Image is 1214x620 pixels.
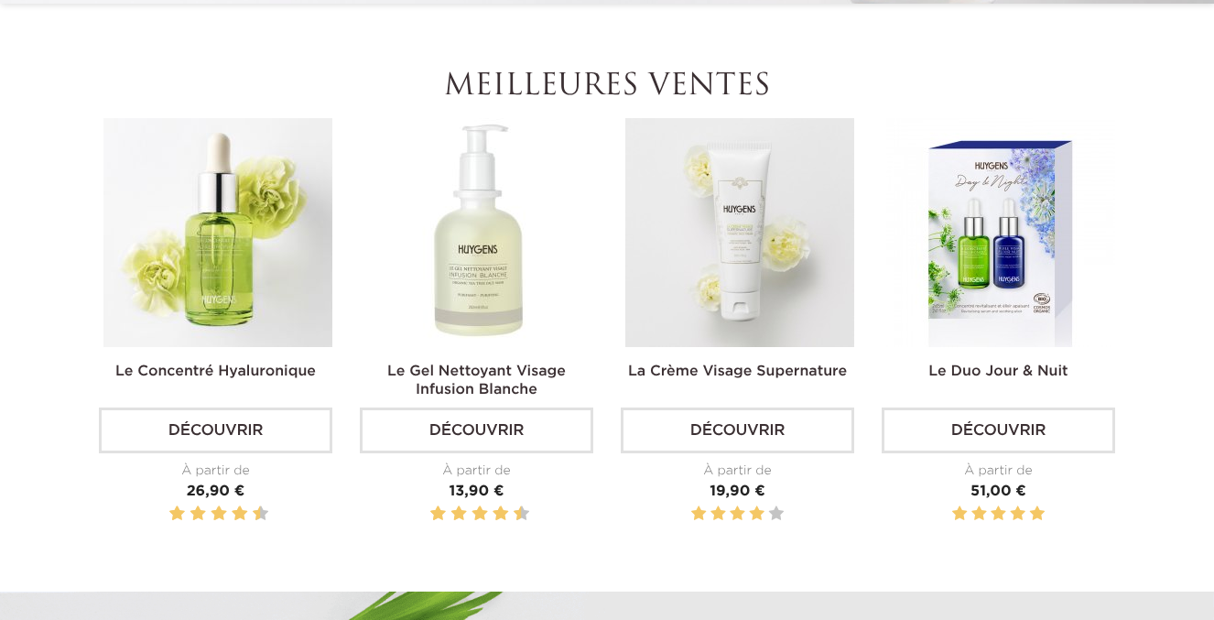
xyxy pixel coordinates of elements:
[360,408,593,453] a: Découvrir
[454,503,463,526] label: 4
[214,503,223,526] label: 6
[469,503,472,526] label: 5
[625,118,854,347] img: La Crème Visage Supernature
[970,484,1026,499] span: 51,00 €
[510,503,513,526] label: 9
[450,484,504,499] span: 13,90 €
[886,118,1115,347] img: Le Duo Jour & Nuit
[628,364,847,379] a: La Crème Visage Supernature
[710,484,764,499] span: 19,90 €
[517,503,526,526] label: 10
[621,462,854,481] div: À partir de
[166,503,168,526] label: 1
[769,503,784,526] label: 5
[882,462,1115,481] div: À partir de
[364,118,593,347] img: Le Gel Nettoyant Visage Infusion Blanche 250ml
[1010,503,1024,526] label: 4
[193,503,202,526] label: 4
[496,503,505,526] label: 8
[489,503,492,526] label: 7
[971,503,986,526] label: 2
[730,503,744,526] label: 3
[621,408,854,453] a: Découvrir
[115,364,316,379] a: Le Concentré Hyaluronique
[991,503,1005,526] label: 3
[434,503,443,526] label: 2
[235,503,244,526] label: 8
[928,364,1068,379] a: Le Duo Jour & Nuit
[448,503,450,526] label: 3
[99,408,332,453] a: Découvrir
[710,503,725,526] label: 2
[99,70,1115,104] h2: Meilleures ventes
[475,503,484,526] label: 6
[103,118,332,347] img: Le Concentré Hyaluronique
[749,503,764,526] label: 4
[99,462,332,481] div: À partir de
[208,503,211,526] label: 5
[1030,503,1045,526] label: 5
[427,503,429,526] label: 1
[387,364,566,397] a: Le Gel Nettoyant Visage Infusion Blanche
[952,503,967,526] label: 1
[256,503,266,526] label: 10
[691,503,706,526] label: 1
[187,503,190,526] label: 3
[882,408,1115,453] a: Découvrir
[173,503,182,526] label: 2
[360,462,593,481] div: À partir de
[228,503,231,526] label: 7
[187,484,245,499] span: 26,90 €
[249,503,252,526] label: 9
